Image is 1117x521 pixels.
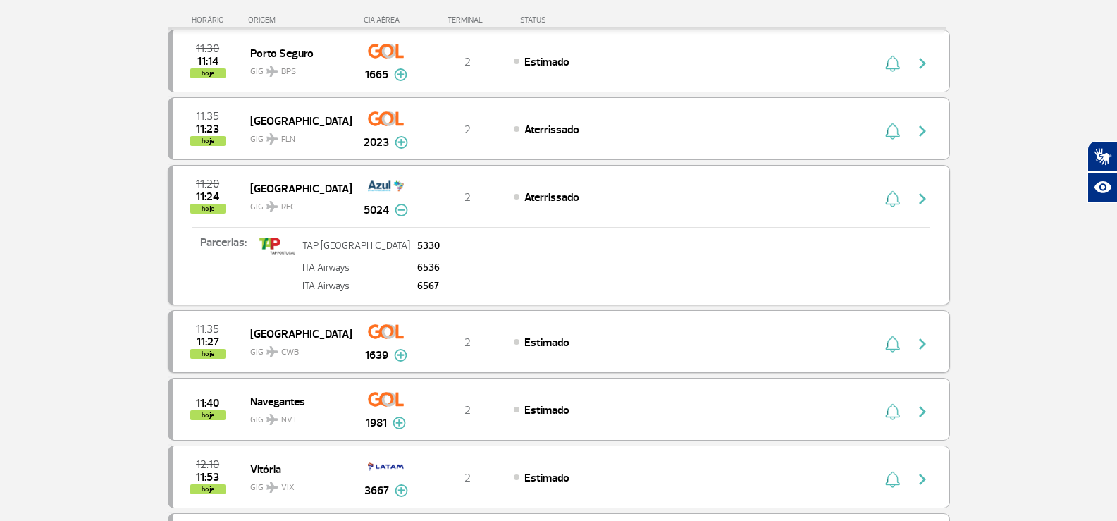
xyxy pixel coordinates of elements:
[172,16,249,25] div: HORÁRIO
[914,336,931,353] img: seta-direita-painel-voo.svg
[196,460,219,470] span: 2025-10-01 12:10:00
[281,346,299,359] span: CWB
[394,68,407,81] img: mais-info-painel-voo.svg
[196,111,219,121] span: 2025-10-01 11:35:00
[464,55,471,69] span: 2
[250,460,340,478] span: Vitória
[524,190,579,204] span: Aterrissado
[395,484,408,497] img: mais-info-painel-voo.svg
[196,472,219,482] span: 2025-10-01 11:53:00
[395,204,408,216] img: menos-info-painel-voo.svg
[250,324,340,343] span: [GEOGRAPHIC_DATA]
[196,44,219,54] span: 2025-10-01 11:30:00
[259,234,295,258] img: tap.png
[365,347,388,364] span: 1639
[914,123,931,140] img: seta-direita-painel-voo.svg
[250,193,340,214] span: GIG
[1087,141,1117,203] div: Plugin de acessibilidade da Hand Talk.
[197,56,218,66] span: 2025-10-01 11:14:00
[266,133,278,145] img: destiny_airplane.svg
[914,190,931,207] img: seta-direita-painel-voo.svg
[524,471,569,485] span: Estimado
[524,403,569,417] span: Estimado
[366,415,387,431] span: 1981
[281,66,296,78] span: BPS
[393,417,406,429] img: mais-info-painel-voo.svg
[250,474,340,494] span: GIG
[190,68,226,78] span: hoje
[266,66,278,77] img: destiny_airplane.svg
[394,349,407,362] img: mais-info-painel-voo.svg
[417,241,440,251] p: 5330
[302,281,410,291] p: ITA Airways
[190,484,226,494] span: hoje
[250,111,340,130] span: [GEOGRAPHIC_DATA]
[464,190,471,204] span: 2
[281,482,295,494] span: VIX
[417,281,440,291] p: 6567
[196,192,219,202] span: 2025-10-01 11:24:19
[190,204,226,214] span: hoje
[281,133,295,146] span: FLN
[190,349,226,359] span: hoje
[190,410,226,420] span: hoje
[196,179,219,189] span: 2025-10-01 11:20:00
[417,263,440,273] p: 6536
[364,482,389,499] span: 3667
[266,346,278,357] img: destiny_airplane.svg
[885,336,900,353] img: sino-painel-voo.svg
[524,123,579,137] span: Aterrissado
[196,124,219,134] span: 2025-10-01 11:23:00
[197,337,219,347] span: 2025-10-01 11:27:00
[250,58,340,78] span: GIG
[395,136,408,149] img: mais-info-painel-voo.svg
[302,263,410,273] p: ITA Airways
[885,403,900,420] img: sino-painel-voo.svg
[885,123,900,140] img: sino-painel-voo.svg
[364,134,389,151] span: 2023
[524,336,569,350] span: Estimado
[464,123,471,137] span: 2
[524,55,569,69] span: Estimado
[1087,172,1117,203] button: Abrir recursos assistivos.
[281,201,295,214] span: REC
[196,398,219,408] span: 2025-10-01 11:40:00
[914,403,931,420] img: seta-direita-painel-voo.svg
[302,241,410,251] p: TAP [GEOGRAPHIC_DATA]
[885,55,900,72] img: sino-painel-voo.svg
[250,392,340,410] span: Navegantes
[248,16,351,25] div: ORIGEM
[464,403,471,417] span: 2
[250,125,340,146] span: GIG
[281,414,297,427] span: NVT
[914,471,931,488] img: seta-direita-painel-voo.svg
[464,336,471,350] span: 2
[914,55,931,72] img: seta-direita-painel-voo.svg
[250,44,340,62] span: Porto Seguro
[351,16,421,25] div: CIA AÉREA
[421,16,513,25] div: TERMINAL
[250,338,340,359] span: GIG
[885,471,900,488] img: sino-painel-voo.svg
[464,471,471,485] span: 2
[266,201,278,212] img: destiny_airplane.svg
[885,190,900,207] img: sino-painel-voo.svg
[190,136,226,146] span: hoje
[250,406,340,427] span: GIG
[1087,141,1117,172] button: Abrir tradutor de língua de sinais.
[365,66,388,83] span: 1665
[250,179,340,197] span: [GEOGRAPHIC_DATA]
[513,16,628,25] div: STATUS
[196,324,219,334] span: 2025-10-01 11:35:00
[173,234,256,285] p: Parcerias:
[266,414,278,425] img: destiny_airplane.svg
[266,482,278,493] img: destiny_airplane.svg
[364,202,389,219] span: 5024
